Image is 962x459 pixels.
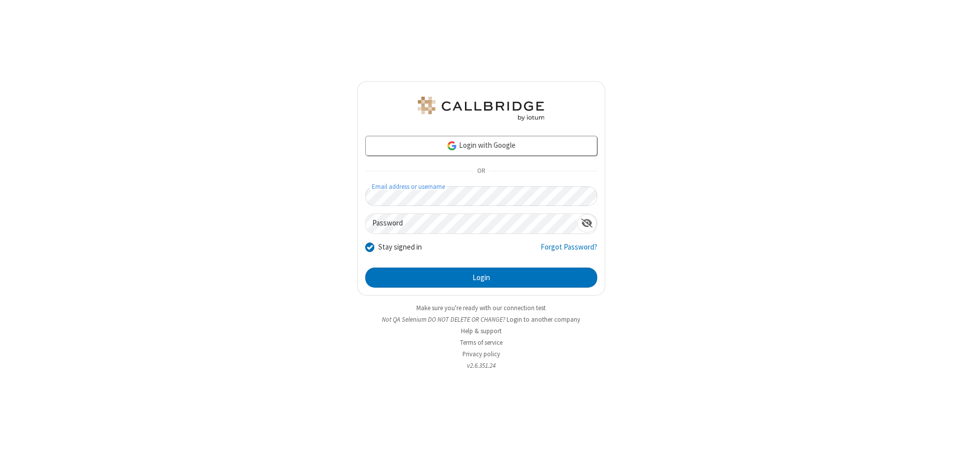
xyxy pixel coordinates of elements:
li: v2.6.351.24 [357,361,605,370]
button: Login to another company [507,315,580,324]
a: Terms of service [460,338,503,347]
span: OR [473,164,489,178]
a: Forgot Password? [541,242,597,261]
label: Stay signed in [378,242,422,253]
img: google-icon.png [446,140,457,151]
a: Make sure you're ready with our connection test [416,304,546,312]
input: Email address or username [365,186,597,206]
div: Show password [577,214,597,233]
a: Login with Google [365,136,597,156]
button: Login [365,268,597,288]
input: Password [366,214,577,234]
a: Privacy policy [462,350,500,358]
li: Not QA Selenium DO NOT DELETE OR CHANGE? [357,315,605,324]
a: Help & support [461,327,502,335]
img: QA Selenium DO NOT DELETE OR CHANGE [416,97,546,121]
